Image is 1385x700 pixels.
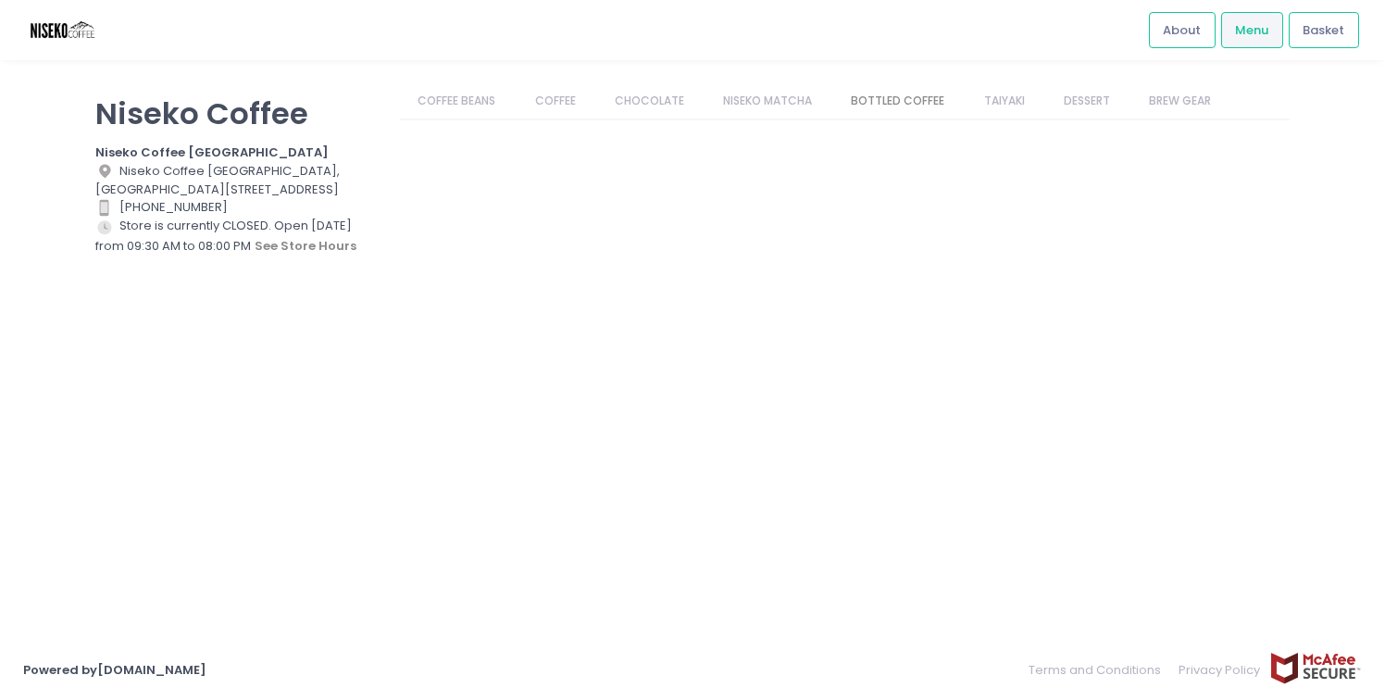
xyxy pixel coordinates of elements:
div: Niseko Coffee [GEOGRAPHIC_DATA], [GEOGRAPHIC_DATA][STREET_ADDRESS] [95,162,377,199]
a: TAIYAKI [966,83,1042,119]
a: CHOCOLATE [596,83,702,119]
button: see store hours [254,236,357,256]
a: NISEKO MATCHA [705,83,830,119]
span: Basket [1303,21,1344,40]
span: Menu [1235,21,1268,40]
a: Terms and Conditions [1029,652,1170,688]
a: Powered by[DOMAIN_NAME] [23,661,206,679]
a: About [1149,12,1216,47]
b: Niseko Coffee [GEOGRAPHIC_DATA] [95,144,329,161]
a: BREW GEAR [1131,83,1229,119]
a: DESSERT [1045,83,1128,119]
a: COFFEE BEANS [400,83,514,119]
img: logo [23,14,106,46]
img: mcafee-secure [1269,652,1362,684]
a: COFFEE [517,83,593,119]
a: Menu [1221,12,1283,47]
span: About [1163,21,1201,40]
div: Store is currently CLOSED. Open [DATE] from 09:30 AM to 08:00 PM [95,217,377,256]
p: Niseko Coffee [95,95,377,131]
a: Privacy Policy [1170,652,1270,688]
a: BOTTLED COFFEE [833,83,963,119]
div: [PHONE_NUMBER] [95,198,377,217]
